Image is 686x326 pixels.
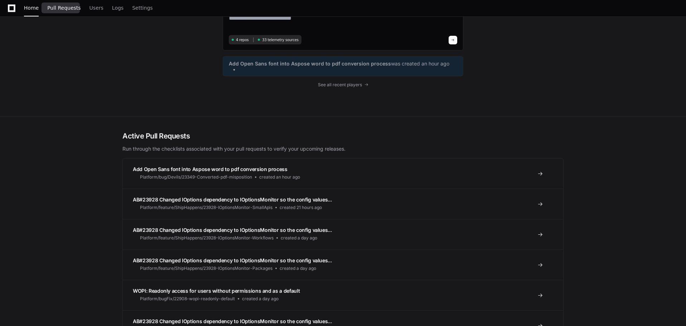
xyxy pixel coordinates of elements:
[391,60,449,67] span: was created an hour ago
[140,296,235,302] span: Platform/bugFix/22908-wopi-readonly-default
[133,288,300,294] span: WOPI: Readonly access for users without permissions and as a default
[236,37,249,43] span: 4 repos
[24,6,39,10] span: Home
[140,174,252,180] span: Platform/bug/Devils/23349-Converted-pdf-misposition
[133,227,332,233] span: AB#23928 Changed IOptions dependency to IOptionsMonitor so the config values...
[229,60,457,72] a: Add Open Sans font into Aspose word to pdf conversion processwas created an hour ago
[280,205,322,210] span: created 21 hours ago
[262,37,298,43] span: 33 telemetry sources
[242,296,279,302] span: created a day ago
[112,6,124,10] span: Logs
[223,82,463,88] a: See all recent players
[122,131,564,141] h2: Active Pull Requests
[123,189,563,219] a: AB#23928 Changed IOptions dependency to IOptionsMonitor so the config values...Platform/feature/S...
[123,159,563,189] a: Add Open Sans font into Aspose word to pdf conversion processPlatform/bug/Devils/23349-Converted-...
[133,318,332,324] span: AB#23928 Changed IOptions dependency to IOptionsMonitor so the config values...
[318,82,362,88] span: See all recent players
[140,266,272,271] span: Platform/feature/ShipHappens/23928-IOptionsMonitor-Packages
[123,280,563,310] a: WOPI: Readonly access for users without permissions and as a defaultPlatform/bugFix/22908-wopi-re...
[123,219,563,249] a: AB#23928 Changed IOptions dependency to IOptionsMonitor so the config values...Platform/feature/S...
[132,6,153,10] span: Settings
[122,145,564,152] p: Run through the checklists associated with your pull requests to verify your upcoming releases.
[90,6,103,10] span: Users
[259,174,300,180] span: created an hour ago
[123,249,563,280] a: AB#23928 Changed IOptions dependency to IOptionsMonitor so the config values...Platform/feature/S...
[280,266,316,271] span: created a day ago
[229,60,391,67] span: Add Open Sans font into Aspose word to pdf conversion process
[133,196,332,203] span: AB#23928 Changed IOptions dependency to IOptionsMonitor so the config values...
[47,6,81,10] span: Pull Requests
[140,235,274,241] span: Platform/feature/ShipHappens/23928-IOptionsMonitor-Workflows
[133,166,288,172] span: Add Open Sans font into Aspose word to pdf conversion process
[281,235,317,241] span: created a day ago
[140,205,272,210] span: Platform/feature/ShipHappens/23928-IOptionsMonitor-SmallApis
[133,257,332,263] span: AB#23928 Changed IOptions dependency to IOptionsMonitor so the config values...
